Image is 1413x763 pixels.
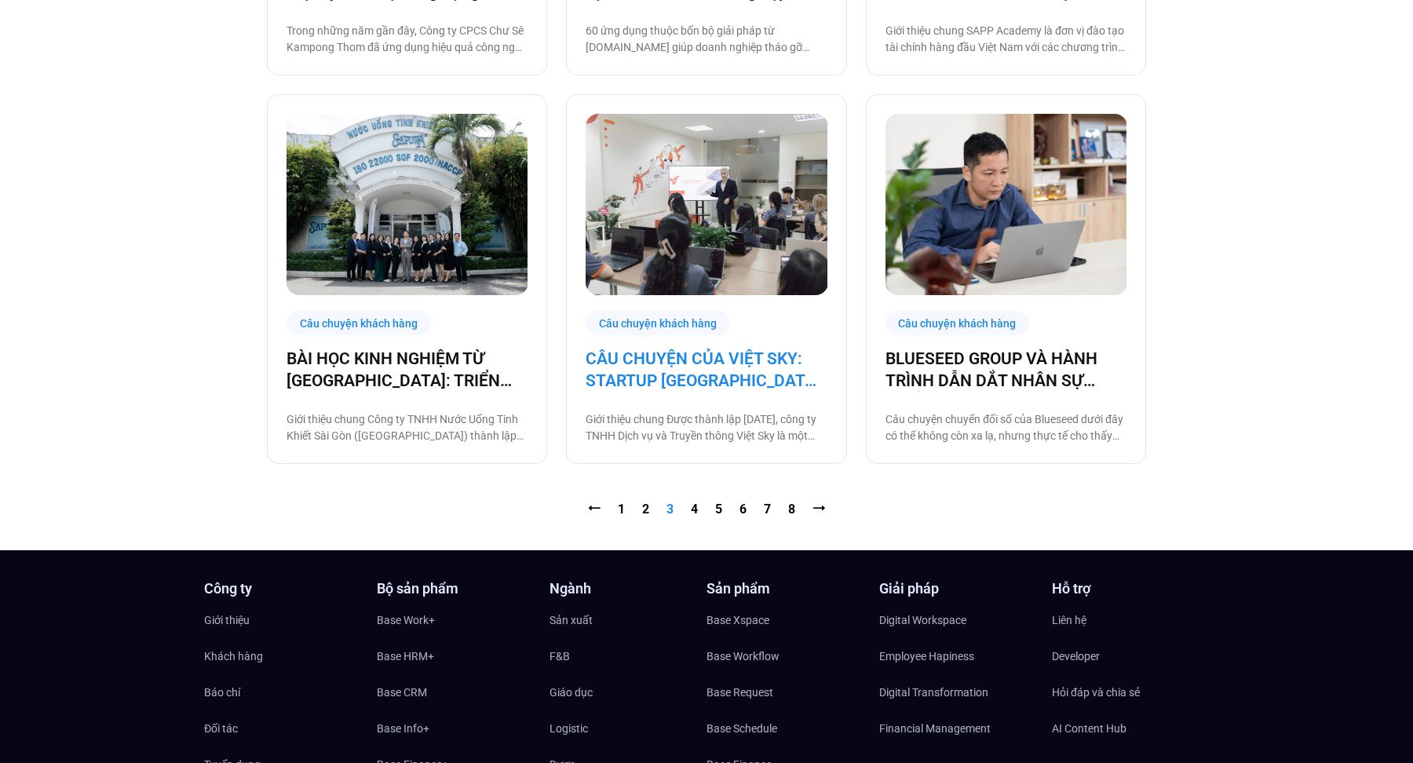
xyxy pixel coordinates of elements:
[204,582,361,596] h4: Công ty
[549,717,588,740] span: Logistic
[706,608,863,632] a: Base Xspace
[204,644,361,668] a: Khách hàng
[1052,608,1209,632] a: Liên hệ
[1052,644,1209,668] a: Developer
[1052,644,1100,668] span: Developer
[267,500,1146,519] nav: Pagination
[879,681,988,704] span: Digital Transformation
[377,582,534,596] h4: Bộ sản phẩm
[549,717,706,740] a: Logistic
[287,411,528,444] p: Giới thiệu chung Công ty TNHH Nước Uống Tinh Khiết Sài Gòn ([GEOGRAPHIC_DATA]) thành lập [DATE] b...
[549,681,593,704] span: Giáo dục
[1052,681,1209,704] a: Hỏi đáp và chia sẻ
[715,502,722,517] a: 5
[586,23,827,56] p: 60 ứng dụng thuộc bốn bộ giải pháp từ [DOMAIN_NAME] giúp doanh nghiệp tháo gỡ điểm nghẽn trong vậ...
[377,608,435,632] span: Base Work+
[377,644,434,668] span: Base HRM+
[706,582,863,596] h4: Sản phẩm
[788,502,795,517] a: 8
[1052,582,1209,596] h4: Hỗ trợ
[204,608,361,632] a: Giới thiệu
[204,717,361,740] a: Đối tác
[377,717,429,740] span: Base Info+
[1052,608,1086,632] span: Liên hệ
[377,644,534,668] a: Base HRM+
[706,644,863,668] a: Base Workflow
[377,608,534,632] a: Base Work+
[549,681,706,704] a: Giáo dục
[1052,717,1209,740] a: AI Content Hub
[666,502,674,517] span: 3
[287,348,528,392] a: BÀI HỌC KINH NGHIỆM TỪ [GEOGRAPHIC_DATA]: TRIỂN KHAI CÔNG NGHỆ CHO BA THẾ HỆ NHÂN SỰ
[586,311,730,335] div: Câu chuyện khách hàng
[706,681,773,704] span: Base Request
[204,644,263,668] span: Khách hàng
[706,717,777,740] span: Base Schedule
[377,681,534,704] a: Base CRM
[706,717,863,740] a: Base Schedule
[879,681,1036,704] a: Digital Transformation
[586,348,827,392] a: CÂU CHUYỆN CỦA VIỆT SKY: STARTUP [GEOGRAPHIC_DATA] SỐ HOÁ NGAY TỪ KHI CHỈ CÓ 5 NHÂN SỰ
[586,411,827,444] p: Giới thiệu chung Được thành lập [DATE], công ty TNHH Dịch vụ và Truyền thông Việt Sky là một agen...
[879,644,974,668] span: Employee Hapiness
[879,582,1036,596] h4: Giải pháp
[739,502,747,517] a: 6
[204,681,361,704] a: Báo chí
[287,23,528,56] p: Trong những năm gần đây, Công ty CPCS Chư Sê Kampong Thom đã ứng dụng hiệu quả công nghệ thông ti...
[549,644,706,668] a: F&B
[706,681,863,704] a: Base Request
[879,717,991,740] span: Financial Management
[885,311,1030,335] div: Câu chuyện khách hàng
[879,608,1036,632] a: Digital Workspace
[549,582,706,596] h4: Ngành
[879,644,1036,668] a: Employee Hapiness
[549,644,570,668] span: F&B
[764,502,771,517] a: 7
[287,311,431,335] div: Câu chuyện khách hàng
[204,608,250,632] span: Giới thiệu
[879,608,966,632] span: Digital Workspace
[691,502,698,517] a: 4
[706,608,769,632] span: Base Xspace
[706,644,780,668] span: Base Workflow
[879,717,1036,740] a: Financial Management
[1052,717,1126,740] span: AI Content Hub
[642,502,649,517] a: 2
[204,717,238,740] span: Đối tác
[377,681,427,704] span: Base CRM
[549,608,706,632] a: Sản xuất
[377,717,534,740] a: Base Info+
[1052,681,1140,704] span: Hỏi đáp và chia sẻ
[618,502,625,517] a: 1
[588,502,601,517] a: ⭠
[549,608,593,632] span: Sản xuất
[885,348,1126,392] a: BLUESEED GROUP VÀ HÀNH TRÌNH DẪN DẮT NHÂN SỰ TRIỂN KHAI CÔNG NGHỆ
[812,502,825,517] a: ⭢
[204,681,240,704] span: Báo chí
[885,411,1126,444] p: Câu chuyện chuyển đổi số của Blueseed dưới đây có thể không còn xa lạ, nhưng thực tế cho thấy nó ...
[885,23,1126,56] p: Giới thiệu chung SAPP Academy là đơn vị đào tạo tài chính hàng đầu Việt Nam với các chương trình ...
